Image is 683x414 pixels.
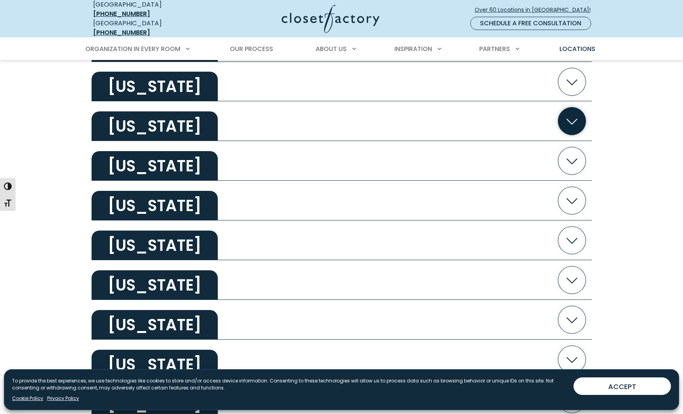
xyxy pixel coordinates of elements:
[92,62,592,102] button: [US_STATE]
[93,28,150,37] a: [PHONE_NUMBER]
[80,38,604,60] nav: Primary Menu
[47,395,79,402] a: Privacy Policy
[92,310,218,340] h2: [US_STATE]
[92,260,592,300] button: [US_STATE]
[316,44,347,53] span: About Us
[92,181,592,220] button: [US_STATE]
[92,270,218,300] h2: [US_STATE]
[479,44,510,53] span: Partners
[92,191,218,220] h2: [US_STATE]
[230,44,273,53] span: Our Process
[85,44,180,53] span: Organization in Every Room
[92,111,218,141] h2: [US_STATE]
[92,350,218,379] h2: [US_STATE]
[93,9,150,18] a: [PHONE_NUMBER]
[92,300,592,340] button: [US_STATE]
[475,6,597,14] span: Over 60 Locations in [GEOGRAPHIC_DATA]!
[92,141,592,181] button: [US_STATE]
[12,395,43,402] a: Cookie Policy
[92,340,592,379] button: [US_STATE]
[470,17,591,30] a: Schedule a Free Consultation
[394,44,432,53] span: Inspiration
[559,44,595,53] span: Locations
[474,3,597,17] a: Over 60 Locations in [GEOGRAPHIC_DATA]!
[92,231,218,260] h2: [US_STATE]
[92,220,592,260] button: [US_STATE]
[93,19,206,37] div: [GEOGRAPHIC_DATA]
[92,72,218,101] h2: [US_STATE]
[12,377,567,391] p: To provide the best experiences, we use technologies like cookies to store and/or access device i...
[92,151,218,181] h2: [US_STATE]
[92,101,592,141] button: [US_STATE]
[282,5,379,33] img: Closet Factory Logo
[574,377,671,395] button: ACCEPT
